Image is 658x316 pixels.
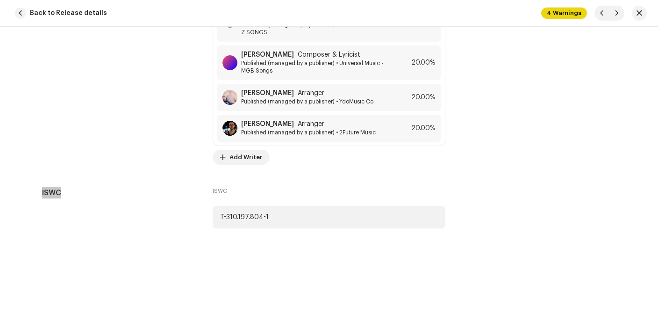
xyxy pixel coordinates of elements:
[241,120,294,128] strong: [PERSON_NAME]
[222,90,237,105] img: 0a2d3fe6-daa0-48e3-af5d-aebe940d1655
[298,120,324,128] span: Arranger
[298,51,360,59] span: Composer & Lyricist
[241,89,294,97] strong: [PERSON_NAME]
[220,213,269,221] div: T-310.197.804-1
[42,187,198,198] h5: ISWC
[213,187,227,195] label: ISWC
[411,59,436,66] span: 20.00%
[241,59,391,74] span: Published (managed by a publisher) • Universal Music - MGB Songs
[298,89,324,97] span: Arranger
[213,150,270,165] button: Add Writer
[241,98,375,105] span: Published (managed by a publisher) • YdoMusic Co.
[222,121,237,136] img: 5e92e0dd-2740-4f41-b7cf-24c82d029a1d
[241,129,376,136] span: Published (managed by a publisher) • 2Future Music
[241,51,294,59] strong: [PERSON_NAME]
[411,125,436,132] span: 20.00%
[241,21,391,36] span: Published (managed by a publisher) • UNIVERSAL MUSIC Z SONGS
[411,94,436,101] span: 20.00%
[229,148,262,167] span: Add Writer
